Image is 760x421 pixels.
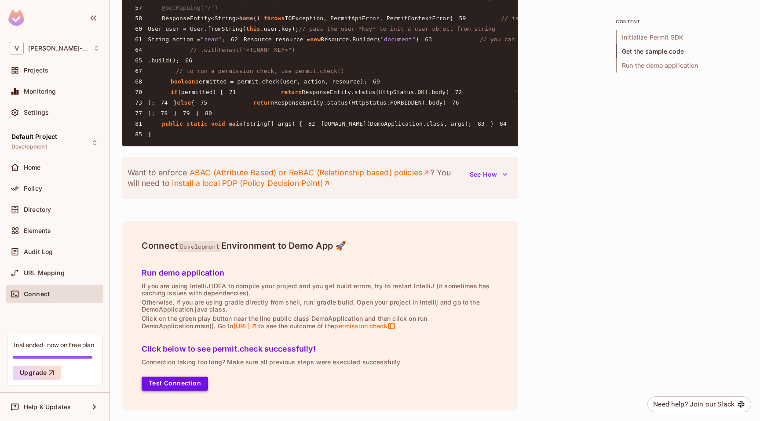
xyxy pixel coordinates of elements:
[380,36,416,43] span: "document"
[24,67,48,74] span: Projects
[162,4,218,11] span: @GetMapping("/")
[142,269,499,277] h5: Run demo application
[142,377,208,391] button: Test Connection
[11,133,57,140] span: Default Project
[24,248,53,255] span: Audit Log
[199,109,218,118] span: 80
[148,25,246,32] span: User user = User.fromString(
[129,46,148,54] span: 64
[162,120,183,127] span: public
[142,345,499,353] h5: Click below to see permit.check successfully!
[311,36,321,43] span: new
[472,120,490,128] span: 83
[189,167,430,178] a: ABAC (Attribute Based) or ReBAC (Relationship based) policies
[449,15,453,22] span: {
[264,15,285,22] span: throws
[225,35,244,44] span: 62
[281,89,302,95] span: return
[246,25,260,32] span: this
[177,109,195,118] span: 79
[253,15,260,22] span: ()
[223,88,242,97] span: 71
[10,42,24,54] span: V
[129,77,148,86] span: 68
[419,35,438,44] span: 63
[449,88,468,97] span: 72
[616,58,748,73] span: Run the demo application
[616,30,748,44] span: Initialize Permit SDK
[229,120,243,127] span: main
[480,36,680,43] span: // you can set a specific tenant for the permission check
[515,89,676,95] span: "[PERSON_NAME] is PERMITTED to read document!"
[171,78,195,85] span: boolean
[453,14,471,23] span: 59
[24,88,56,95] span: Monitoring
[194,98,213,107] span: 75
[129,56,148,65] span: 65
[260,25,299,32] span: .user.key);
[148,36,201,43] span: String action =
[129,88,148,97] span: 70
[501,15,676,22] span: // is 'user' allowed to do 'action' on 'resource'?
[8,10,24,26] img: SReyMgAAAABJRU5ErkJggg==
[13,341,94,349] div: Trial ended- now on Free plan
[13,366,61,380] button: Upgrade
[129,25,148,33] span: 60
[176,68,344,74] span: // to run a permission check, use permit.check()
[142,315,499,330] p: Click on the green play button near the line public class DemoApplication and then click on run D...
[142,240,499,251] h4: Connect Environment to Demo App 🚀
[142,359,499,366] p: Connection taking too long? Make sure all previous steps were executed successfully
[28,45,89,52] span: Workspace: VINCENT-686
[142,299,499,313] p: Otherwise, if you are using gradle directly from shell, run: gradle build. Open your project in i...
[24,109,49,116] span: Settings
[186,120,208,127] span: static
[416,36,419,43] span: )
[367,77,386,86] span: 69
[24,206,51,213] span: Directory
[24,269,65,276] span: URL Mapping
[129,120,148,128] span: 81
[24,164,41,171] span: Home
[129,35,148,44] span: 61
[178,89,223,95] span: (permitted) {
[299,120,302,127] span: {
[129,67,148,76] span: 67
[616,44,748,58] span: Get the sample code
[211,120,225,127] span: void
[11,143,47,150] span: Development
[321,36,381,43] span: Resource.Builder(
[172,178,331,189] a: install a local PDP (Policy Decision Point)
[191,99,194,106] span: {
[201,36,222,43] span: "read"
[178,241,221,252] span: Development
[155,98,173,107] span: 74
[129,98,148,107] span: 73
[446,98,465,107] span: 76
[129,4,148,12] span: 57
[177,99,191,106] span: else
[24,290,50,298] span: Connect
[239,15,253,22] span: home
[515,99,691,106] span: "[PERSON_NAME] is NOT PERMITTED to read document!"
[24,185,42,192] span: Policy
[179,56,198,65] span: 66
[129,109,148,118] span: 77
[299,25,495,32] span: // pass the user *key* to init a user object from string
[128,167,464,189] p: Want to enforce ? You will need to
[616,18,748,25] p: content
[24,403,71,410] span: Help & Updates
[155,109,173,118] span: 78
[302,120,321,128] span: 82
[162,15,239,22] span: ResponseEntity<String>
[274,99,446,106] span: ResponseEntity.status(HttpStatus.FORBIDDEN).body(
[173,99,177,106] span: }
[171,89,178,95] span: if
[253,99,274,106] span: return
[302,89,449,95] span: ResponseEntity.status(HttpStatus.OK).body(
[190,47,295,53] span: // .withTenant("<TENANT KEY>")
[129,14,148,23] span: 58
[142,283,499,297] p: If you are using IntelliJ IDEA to compile your project and you get build errors, try to restart I...
[285,15,449,22] span: IOException, PermitApiError, PermitContextError
[222,36,225,43] span: ;
[494,120,512,128] span: 84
